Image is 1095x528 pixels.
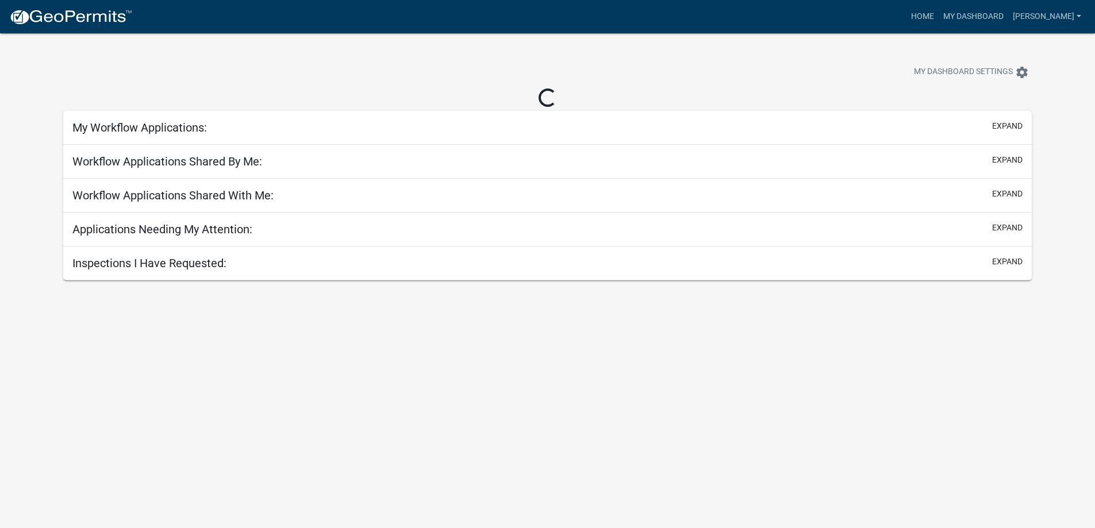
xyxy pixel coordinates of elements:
h5: My Workflow Applications: [72,121,207,134]
a: My Dashboard [939,6,1008,28]
h5: Applications Needing My Attention: [72,222,252,236]
h5: Inspections I Have Requested: [72,256,226,270]
a: [PERSON_NAME] [1008,6,1086,28]
button: expand [992,188,1023,200]
a: Home [906,6,939,28]
button: My Dashboard Settingssettings [905,61,1038,83]
h5: Workflow Applications Shared With Me: [72,188,274,202]
i: settings [1015,65,1029,79]
button: expand [992,120,1023,132]
button: expand [992,222,1023,234]
span: My Dashboard Settings [914,65,1013,79]
h5: Workflow Applications Shared By Me: [72,155,262,168]
button: expand [992,256,1023,268]
button: expand [992,154,1023,166]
